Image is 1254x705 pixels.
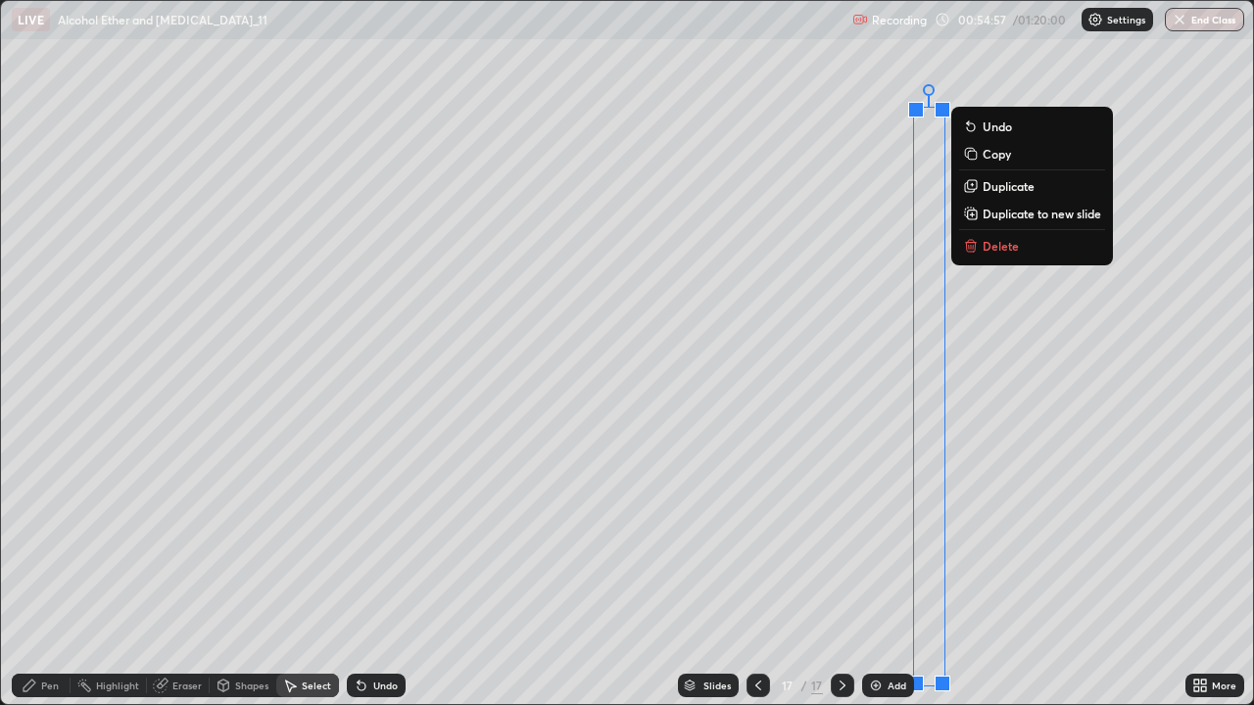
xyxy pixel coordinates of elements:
[1172,12,1187,27] img: end-class-cross
[1087,12,1103,27] img: class-settings-icons
[983,206,1101,221] p: Duplicate to new slide
[888,681,906,690] div: Add
[983,238,1019,254] p: Delete
[41,681,59,690] div: Pen
[18,12,44,27] p: LIVE
[96,681,139,690] div: Highlight
[1212,681,1236,690] div: More
[868,678,884,693] img: add-slide-button
[811,677,823,694] div: 17
[1165,8,1244,31] button: End Class
[373,681,398,690] div: Undo
[852,12,868,27] img: recording.375f2c34.svg
[983,178,1035,194] p: Duplicate
[983,146,1011,162] p: Copy
[58,12,267,27] p: Alcohol Ether and [MEDICAL_DATA]_11
[959,115,1105,138] button: Undo
[172,681,202,690] div: Eraser
[959,202,1105,225] button: Duplicate to new slide
[235,681,268,690] div: Shapes
[302,681,331,690] div: Select
[959,142,1105,165] button: Copy
[703,681,731,690] div: Slides
[959,234,1105,258] button: Delete
[872,13,927,27] p: Recording
[801,680,807,691] div: /
[959,174,1105,198] button: Duplicate
[983,118,1012,134] p: Undo
[1107,15,1145,24] p: Settings
[778,680,797,691] div: 17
